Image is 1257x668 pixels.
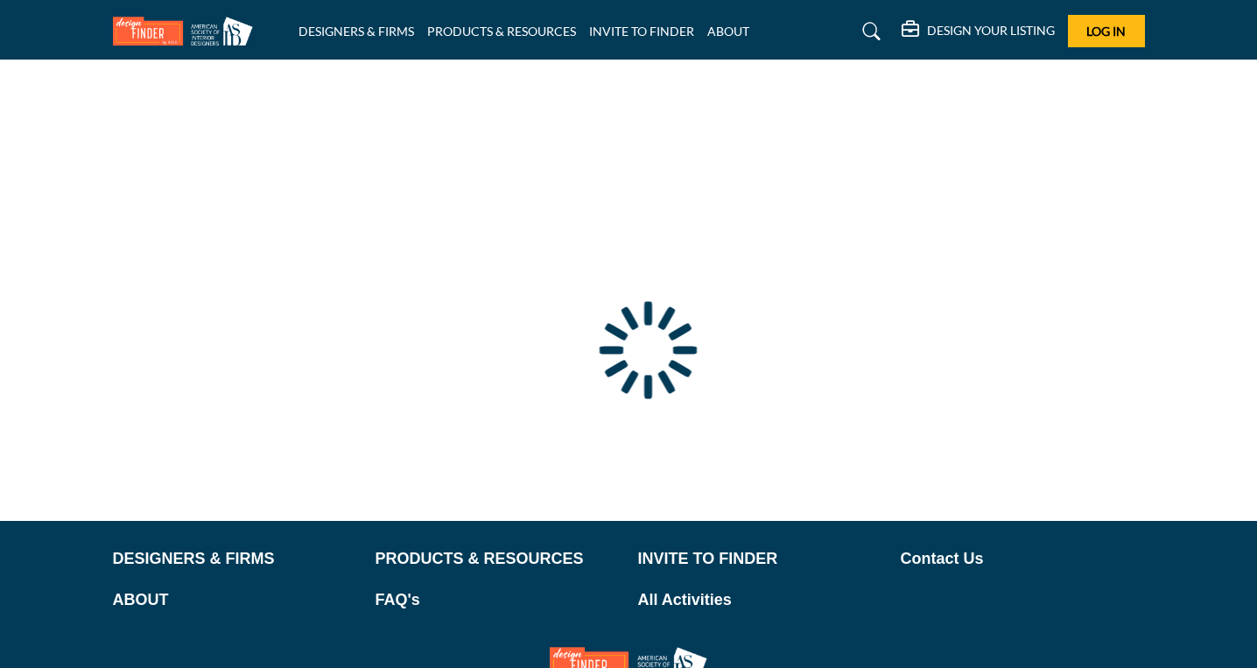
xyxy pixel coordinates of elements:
button: Log In [1068,15,1145,47]
a: All Activities [638,588,882,612]
a: INVITE TO FINDER [638,547,882,571]
div: DESIGN YOUR LISTING [902,21,1055,42]
span: Log In [1086,24,1126,39]
a: PRODUCTS & RESOURCES [427,24,576,39]
a: ABOUT [113,588,357,612]
img: Site Logo [113,17,262,46]
a: PRODUCTS & RESOURCES [376,547,620,571]
a: Contact Us [901,547,1145,571]
a: ABOUT [707,24,749,39]
a: DESIGNERS & FIRMS [113,547,357,571]
a: INVITE TO FINDER [589,24,694,39]
a: FAQ's [376,588,620,612]
a: DESIGNERS & FIRMS [298,24,414,39]
h5: DESIGN YOUR LISTING [927,23,1055,39]
a: Search [846,18,892,46]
